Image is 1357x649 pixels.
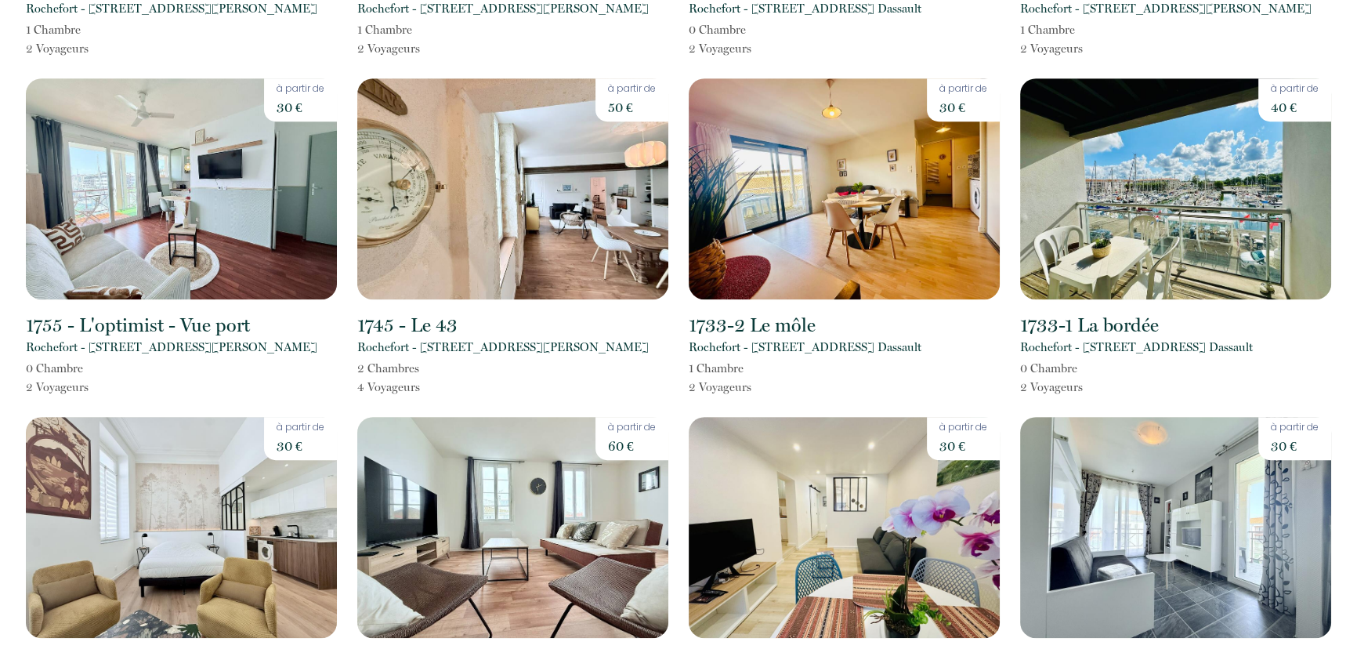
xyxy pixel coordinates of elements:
[357,39,420,58] p: 2 Voyageur
[26,39,89,58] p: 2 Voyageur
[689,316,816,335] h2: 1733-2 Le môle
[84,42,89,56] span: s
[277,435,324,457] p: 30 €
[1020,417,1331,638] img: rental-image
[415,380,420,394] span: s
[1271,96,1319,118] p: 40 €
[689,417,1000,638] img: rental-image
[1020,20,1083,39] p: 1 Chambre
[1271,82,1319,96] p: à partir de
[84,380,89,394] span: s
[357,316,458,335] h2: 1745 - Le 43
[357,78,668,299] img: rental-image
[1290,578,1345,637] iframe: Chat
[26,359,89,378] p: 0 Chambre
[1078,380,1083,394] span: s
[26,417,337,638] img: rental-image
[415,42,420,56] span: s
[414,361,419,375] span: s
[608,82,656,96] p: à partir de
[939,420,987,435] p: à partir de
[689,359,751,378] p: 1 Chambre
[1078,42,1083,56] span: s
[608,420,656,435] p: à partir de
[1020,78,1331,299] img: rental-image
[357,338,649,357] p: Rochefort - [STREET_ADDRESS][PERSON_NAME]
[747,42,751,56] span: s
[689,78,1000,299] img: rental-image
[747,380,751,394] span: s
[689,39,751,58] p: 2 Voyageur
[1271,435,1319,457] p: 30 €
[939,96,987,118] p: 30 €
[608,435,656,457] p: 60 €
[1020,338,1253,357] p: Rochefort - [STREET_ADDRESS] Dassault
[26,78,337,299] img: rental-image
[277,420,324,435] p: à partir de
[689,378,751,397] p: 2 Voyageur
[26,20,89,39] p: 1 Chambre
[1271,420,1319,435] p: à partir de
[939,435,987,457] p: 30 €
[26,378,89,397] p: 2 Voyageur
[1020,378,1083,397] p: 2 Voyageur
[277,96,324,118] p: 30 €
[608,96,656,118] p: 50 €
[277,82,324,96] p: à partir de
[939,82,987,96] p: à partir de
[1020,316,1159,335] h2: 1733-1 La bordée
[357,378,420,397] p: 4 Voyageur
[26,338,317,357] p: Rochefort - [STREET_ADDRESS][PERSON_NAME]
[1020,359,1083,378] p: 0 Chambre
[357,20,420,39] p: 1 Chambre
[689,20,751,39] p: 0 Chambre
[1020,39,1083,58] p: 2 Voyageur
[689,338,921,357] p: Rochefort - [STREET_ADDRESS] Dassault
[26,316,250,335] h2: 1755 - L'optimist - Vue port
[357,417,668,638] img: rental-image
[357,359,420,378] p: 2 Chambre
